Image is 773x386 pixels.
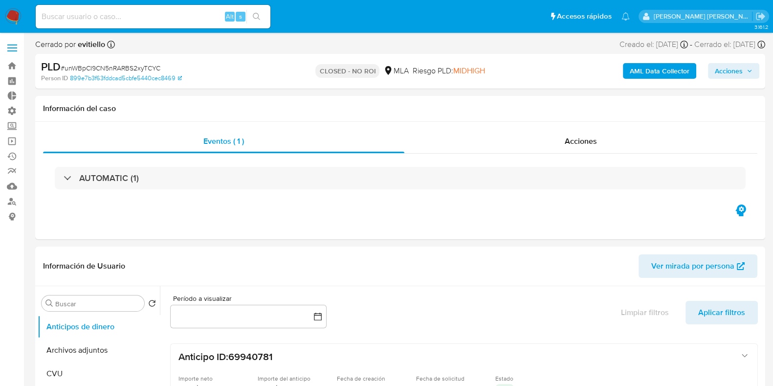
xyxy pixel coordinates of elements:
button: search-icon [246,10,266,23]
p: CLOSED - NO ROI [315,64,379,78]
p: federico.pizzingrilli@mercadolibre.com [654,12,752,21]
span: - [690,39,692,50]
button: Acciones [708,63,759,79]
button: CVU [38,362,160,386]
span: Cerrado por [35,39,105,50]
span: # unWBpCI9CN5nRARBS2xyTCYC [61,63,160,73]
button: AML Data Collector [623,63,696,79]
button: Buscar [45,299,53,307]
a: Salir [755,11,766,22]
span: s [239,12,242,21]
span: Ver mirada por persona [651,254,734,278]
span: Acciones [715,63,743,79]
span: Accesos rápidos [557,11,612,22]
div: Creado el: [DATE] [619,39,688,50]
button: Archivos adjuntos [38,339,160,362]
span: Riesgo PLD: [412,66,485,76]
span: Acciones [565,136,597,147]
div: AUTOMATIC (1) [55,167,746,189]
button: Volver al orden por defecto [148,299,156,310]
div: Cerrado el: [DATE] [694,39,765,50]
b: Person ID [41,74,68,83]
div: MLA [383,66,408,76]
b: evitiello [76,39,105,50]
b: AML Data Collector [630,63,689,79]
b: PLD [41,59,61,74]
input: Buscar [55,299,140,308]
h3: AUTOMATIC (1) [79,173,139,183]
h1: Información de Usuario [43,261,125,271]
span: Eventos ( 1 ) [203,136,244,147]
input: Buscar usuario o caso... [36,10,270,23]
button: Ver mirada por persona [639,254,757,278]
a: 899e7b3f63fddcad5cbfe5440cec8469 [70,74,182,83]
h1: Información del caso [43,104,757,114]
button: Anticipos de dinero [38,315,160,339]
span: MIDHIGH [453,65,485,76]
a: Notificaciones [621,12,630,21]
span: Alt [226,12,234,21]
